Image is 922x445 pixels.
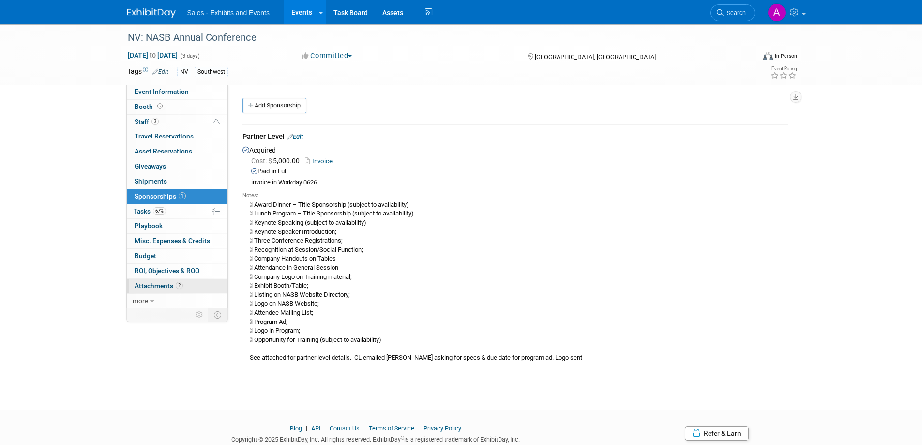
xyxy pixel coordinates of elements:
div: invoice in Workday 0626 [251,179,788,187]
a: Misc. Expenses & Credits [127,234,227,248]
td: Tags [127,66,168,77]
div:  Award Dinner – Title Sponsorship (subject to availability)  Lunch Program – Title Sponsorship ... [242,199,788,363]
span: more [133,297,148,305]
a: Staff3 [127,115,227,129]
a: Attachments2 [127,279,227,293]
span: (3 days) [180,53,200,59]
span: Budget [135,252,156,260]
span: [DATE] [DATE] [127,51,178,60]
div: Acquired [242,144,788,365]
span: 1 [179,192,186,199]
span: Staff [135,118,159,125]
td: Toggle Event Tabs [208,308,227,321]
a: more [127,294,227,308]
span: | [322,425,328,432]
div: In-Person [774,52,797,60]
span: Playbook [135,222,163,230]
a: Privacy Policy [423,425,461,432]
div: Partner Level [242,132,788,144]
span: Sales - Exhibits and Events [187,9,270,16]
span: Giveaways [135,162,166,170]
a: Search [710,4,755,21]
div: Event Rating [771,66,797,71]
span: Asset Reservations [135,147,192,155]
span: | [416,425,422,432]
span: 5,000.00 [251,157,303,165]
a: Terms of Service [369,425,414,432]
div: Southwest [195,67,228,77]
span: Shipments [135,177,167,185]
a: API [311,425,320,432]
span: 2 [176,282,183,289]
span: | [361,425,367,432]
span: Misc. Expenses & Credits [135,237,210,245]
a: Shipments [127,174,227,189]
span: | [303,425,310,432]
a: Giveaways [127,159,227,174]
span: Booth [135,103,165,110]
div: NV: NASB Annual Conference [124,29,741,46]
img: ExhibitDay [127,8,176,18]
span: 67% [153,207,166,215]
a: Contact Us [330,425,360,432]
span: ROI, Objectives & ROO [135,267,199,275]
img: Format-Inperson.png [763,52,773,60]
a: Edit [287,133,303,140]
img: Alianna Ortu [768,3,786,22]
span: to [148,51,157,59]
a: Playbook [127,219,227,233]
div: Paid in Full [251,167,788,176]
a: Refer & Earn [685,426,749,441]
span: Sponsorships [135,192,186,200]
a: Travel Reservations [127,129,227,144]
a: Tasks67% [127,204,227,219]
button: Committed [298,51,356,61]
a: Booth [127,100,227,114]
span: 3 [151,118,159,125]
span: Attachments [135,282,183,290]
a: Edit [152,68,168,75]
span: Tasks [134,207,166,215]
div: Copyright © 2025 ExhibitDay, Inc. All rights reserved. ExhibitDay is a registered trademark of Ex... [127,433,625,444]
sup: ® [401,435,404,441]
div: Event Format [698,50,798,65]
a: Add Sponsorship [242,98,306,113]
span: Travel Reservations [135,132,194,140]
div: Notes: [242,192,788,199]
a: Blog [290,425,302,432]
a: Invoice [305,157,336,165]
div: NV [177,67,191,77]
a: Event Information [127,85,227,99]
span: Booth not reserved yet [155,103,165,110]
span: [GEOGRAPHIC_DATA], [GEOGRAPHIC_DATA] [535,53,656,61]
td: Personalize Event Tab Strip [191,308,208,321]
span: Search [724,9,746,16]
a: Sponsorships1 [127,189,227,204]
a: ROI, Objectives & ROO [127,264,227,278]
a: Budget [127,249,227,263]
span: Cost: $ [251,157,273,165]
span: Potential Scheduling Conflict -- at least one attendee is tagged in another overlapping event. [213,118,220,126]
span: Event Information [135,88,189,95]
a: Asset Reservations [127,144,227,159]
